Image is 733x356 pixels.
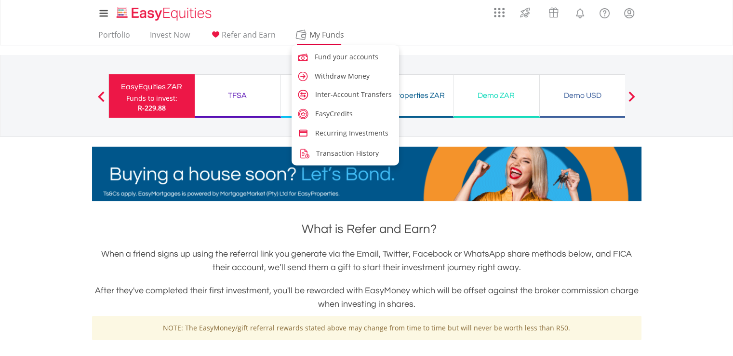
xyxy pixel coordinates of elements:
[92,147,641,201] img: EasyMortage Promotion Banner
[138,103,166,112] span: R-229.88
[94,30,134,45] a: Portfolio
[315,109,353,118] span: EasyCredits
[296,70,309,83] img: caret-right.svg
[494,7,505,18] img: grid-menu-icon.svg
[92,96,111,106] button: Previous
[292,144,400,162] a: transaction-history.png Transaction History
[315,52,378,61] span: Fund your accounts
[546,5,561,20] img: vouchers-v2.svg
[315,90,392,99] span: Inter-Account Transfers
[113,2,215,22] a: Home page
[287,89,361,102] div: EasyEquities USD
[296,51,309,64] img: fund.svg
[200,89,275,102] div: TFSA
[298,128,308,138] img: credit-card.svg
[315,128,388,137] span: Recurring Investments
[92,247,641,274] h3: When a friend signs up using the referral link you generate via the Email, Twitter, Facebook or W...
[126,94,177,103] div: Funds to invest:
[295,28,359,41] span: My Funds
[316,149,379,158] span: Transaction History
[99,323,634,333] p: NOTE: The EasyMoney/gift referral rewards stated above may change from time to time but will neve...
[622,96,641,106] button: Next
[546,89,620,102] div: Demo USD
[115,80,189,94] div: EasyEquities ZAR
[292,105,400,121] a: easy-credits.svg EasyCredits
[373,89,447,102] div: EasyProperties ZAR
[292,47,400,65] a: fund.svg Fund your accounts
[298,109,308,119] img: easy-credits.svg
[488,2,511,18] a: AppsGrid
[568,2,592,22] a: Notifications
[617,2,641,24] a: My Profile
[92,284,641,311] h3: After they've completed their first investment, you'll be rewarded with EasyMoney which will be o...
[302,223,437,235] span: What is Refer and Earn?
[292,67,400,84] a: caret-right.svg Withdraw Money
[222,29,276,40] span: Refer and Earn
[115,6,215,22] img: EasyEquities_Logo.png
[459,89,533,102] div: Demo ZAR
[298,147,311,160] img: transaction-history.png
[517,5,533,20] img: thrive-v2.svg
[206,30,280,45] a: Refer and Earn
[292,86,400,101] a: account-transfer.svg Inter-Account Transfers
[539,2,568,20] a: Vouchers
[146,30,194,45] a: Invest Now
[315,71,370,81] span: Withdraw Money
[292,124,400,140] a: credit-card.svg Recurring Investments
[298,89,308,100] img: account-transfer.svg
[592,2,617,22] a: FAQ's and Support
